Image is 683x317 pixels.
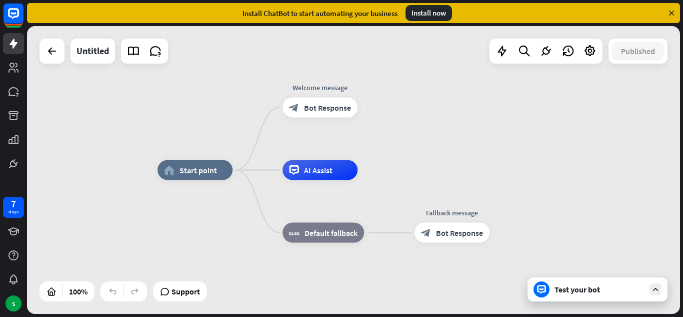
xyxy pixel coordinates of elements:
[612,42,664,60] button: Published
[171,283,200,299] span: Support
[275,83,365,93] div: Welcome message
[436,228,483,238] span: Bot Response
[179,165,217,175] span: Start point
[8,208,18,215] div: days
[66,283,90,299] div: 100%
[8,4,38,34] button: Open LiveChat chat widget
[164,165,174,175] i: home_2
[11,199,16,208] div: 7
[76,39,109,64] div: Untitled
[554,284,644,294] div: Test your bot
[5,295,21,311] div: S
[304,165,332,175] span: AI Assist
[405,5,452,21] div: Install now
[304,103,351,113] span: Bot Response
[407,208,497,218] div: Fallback message
[3,197,24,218] a: 7 days
[304,228,357,238] span: Default fallback
[289,228,299,238] i: block_fallback
[242,9,397,18] div: Install ChatBot to start automating your business
[421,228,431,238] i: block_bot_response
[289,103,299,113] i: block_bot_response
